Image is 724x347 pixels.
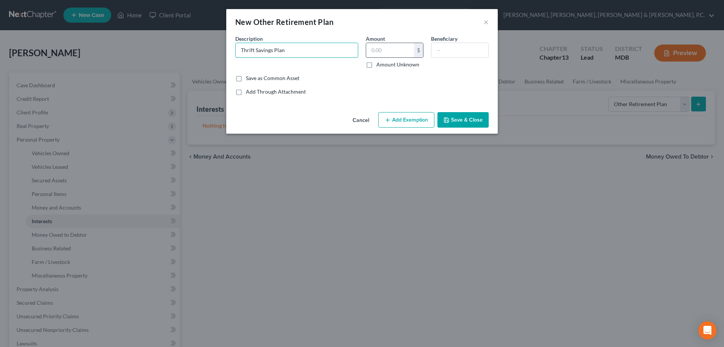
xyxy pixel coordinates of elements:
[378,112,434,128] button: Add Exemption
[236,43,358,57] input: Describe...
[235,17,333,27] div: New Other Retirement Plan
[366,43,414,57] input: 0.00
[246,74,299,82] label: Save as Common Asset
[366,35,385,43] label: Amount
[698,321,716,339] div: Open Intercom Messenger
[431,35,457,43] label: Beneficiary
[437,112,489,128] button: Save & Close
[414,43,423,57] div: $
[246,88,306,96] label: Add Through Attachment
[431,43,488,57] input: --
[235,35,263,42] span: Description
[483,17,489,26] button: ×
[376,61,419,68] label: Amount Unknown
[347,113,375,128] button: Cancel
